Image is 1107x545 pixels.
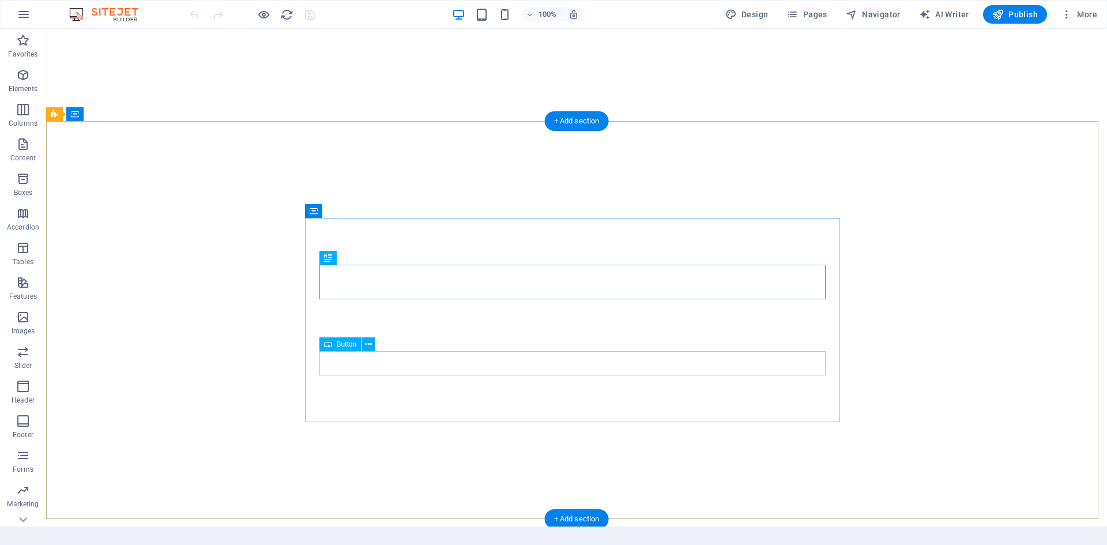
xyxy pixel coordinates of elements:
span: More [1061,9,1097,20]
button: Design [721,5,773,24]
h6: 100% [539,7,557,21]
p: Header [12,396,35,405]
button: 100% [521,7,562,21]
span: Design [725,9,769,20]
i: Reload page [280,8,293,21]
p: Marketing [7,499,39,509]
button: Navigator [841,5,905,24]
p: Footer [13,430,33,439]
button: More [1056,5,1102,24]
p: Forms [13,465,33,474]
span: Navigator [846,9,901,20]
button: Click here to leave preview mode and continue editing [257,7,270,21]
p: Favorites [8,50,37,59]
span: Button [337,341,357,348]
p: Elements [9,84,38,93]
span: Pages [786,9,827,20]
button: Pages [782,5,831,24]
p: Content [10,153,36,163]
p: Columns [9,119,37,128]
p: Tables [13,257,33,266]
div: + Add section [545,509,609,529]
p: Accordion [7,223,39,232]
p: Images [12,326,35,336]
button: reload [280,7,293,21]
button: AI Writer [914,5,974,24]
div: + Add section [545,111,609,131]
span: AI Writer [919,9,969,20]
div: Design (Ctrl+Alt+Y) [721,5,773,24]
p: Slider [14,361,32,370]
span: Publish [992,9,1038,20]
button: Publish [983,5,1047,24]
p: Features [9,292,37,301]
i: On resize automatically adjust zoom level to fit chosen device. [568,9,579,20]
img: Editor Logo [66,7,153,21]
p: Boxes [14,188,33,197]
